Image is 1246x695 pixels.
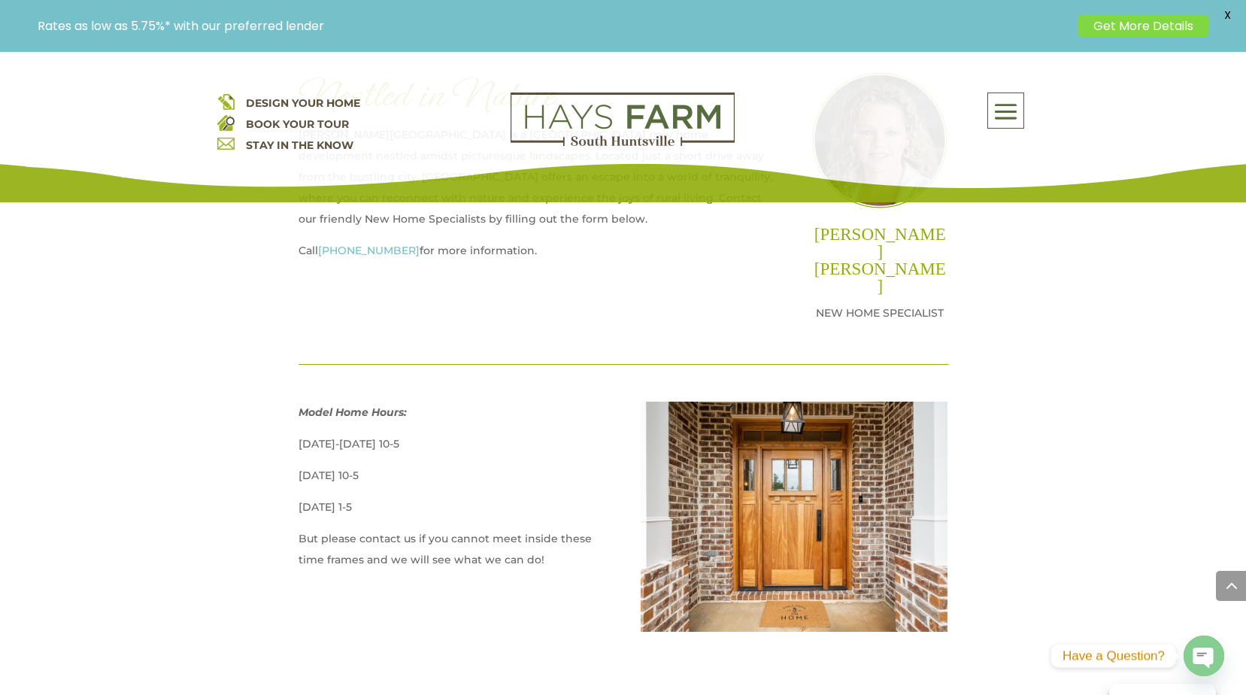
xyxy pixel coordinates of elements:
[511,136,735,150] a: hays farm homes huntsville development
[1216,4,1238,26] span: X
[246,96,360,110] a: DESIGN YOUR HOME
[246,138,353,152] a: STAY IN THE KNOW
[217,114,235,131] img: book your home tour
[246,117,349,131] a: BOOK YOUR TOUR
[299,465,605,496] p: [DATE] 10-5
[38,19,1071,33] p: Rates as low as 5.75%* with our preferred lender
[1078,15,1208,37] a: Get More Details
[299,433,605,465] p: [DATE]-[DATE] 10-5
[217,93,235,110] img: design your home
[318,244,420,257] a: [PHONE_NUMBER]
[299,405,407,419] strong: Model Home Hours:
[299,496,605,528] p: [DATE] 1-5
[812,302,947,323] p: NEW HOME SPECIALIST
[812,226,947,302] h2: [PERSON_NAME] [PERSON_NAME]
[641,402,947,632] img: huntsville_new_home_30
[511,93,735,147] img: Logo
[299,240,777,272] p: Call for more information.
[299,528,605,570] p: But please contact us if you cannot meet inside these time frames and we will see what we can do!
